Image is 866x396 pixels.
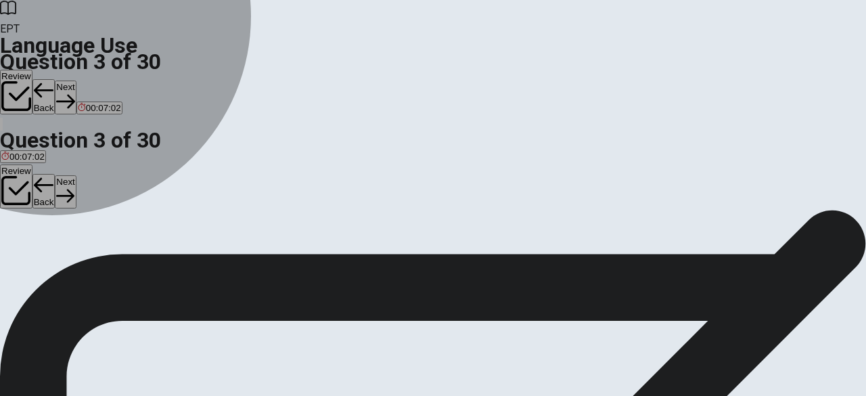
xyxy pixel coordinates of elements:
button: Back [32,79,55,114]
button: Next [55,175,76,208]
button: 00:07:02 [76,102,122,114]
button: Next [55,81,76,114]
button: Back [32,174,55,209]
span: 00:07:02 [86,103,121,113]
span: 00:07:02 [9,152,45,162]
